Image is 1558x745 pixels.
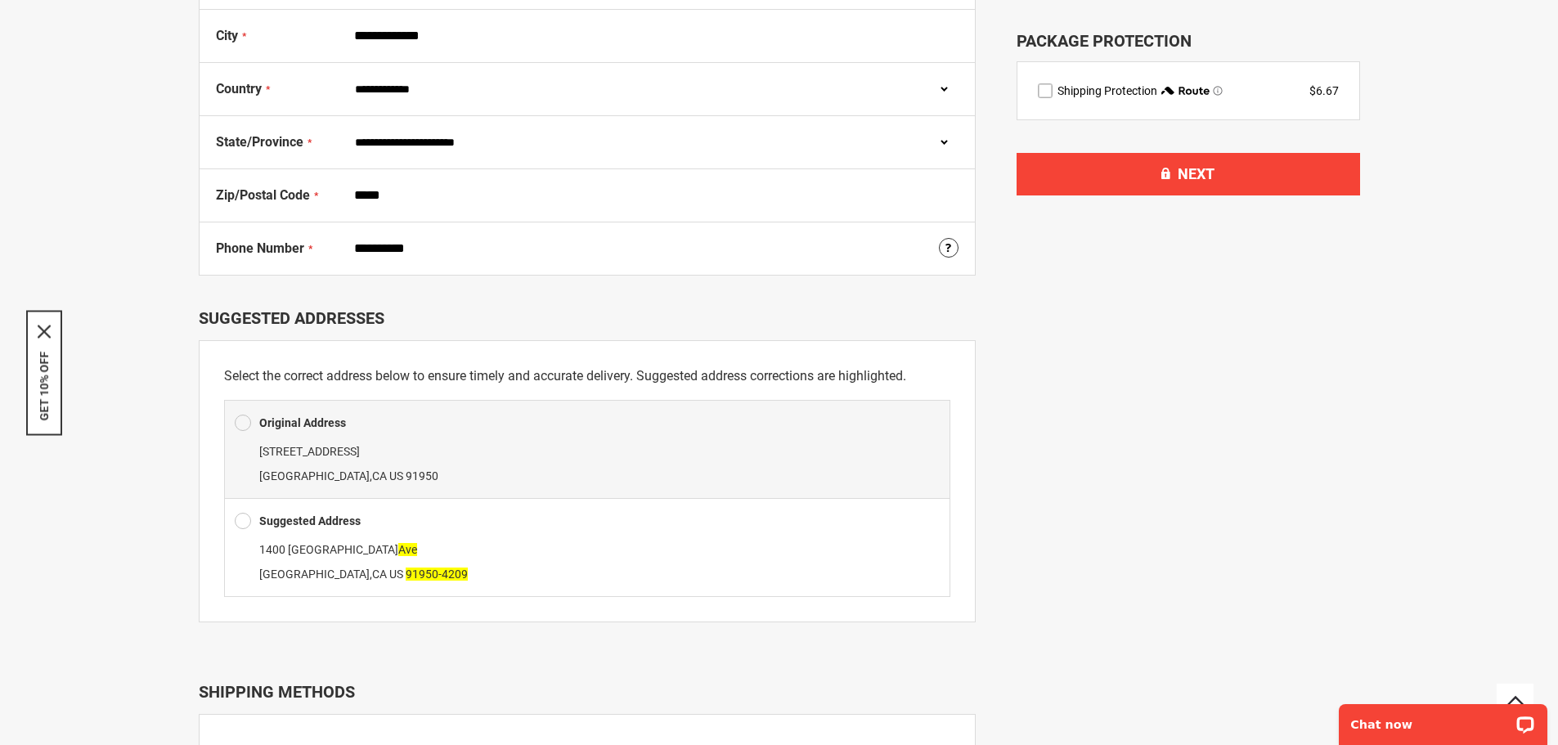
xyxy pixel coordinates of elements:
[406,469,438,482] span: 91950
[1017,153,1360,195] button: Next
[1057,84,1157,97] span: Shipping Protection
[259,514,361,527] b: Suggested Address
[224,366,950,387] p: Select the correct address below to ensure timely and accurate delivery. Suggested address correc...
[259,568,370,581] span: [GEOGRAPHIC_DATA]
[216,240,304,256] span: Phone Number
[38,351,51,420] button: GET 10% OFF
[216,28,238,43] span: City
[216,187,310,203] span: Zip/Postal Code
[389,469,403,482] span: US
[199,682,976,702] div: Shipping Methods
[38,325,51,338] button: Close
[1038,83,1339,99] div: route shipping protection selector element
[235,537,940,586] div: ,
[372,568,387,581] span: CA
[1309,83,1339,99] div: $6.67
[389,568,403,581] span: US
[1213,86,1223,96] span: Learn more
[398,543,417,556] span: Ave
[259,543,417,556] span: 1400 [GEOGRAPHIC_DATA]
[259,416,346,429] b: Original Address
[259,445,360,458] span: [STREET_ADDRESS]
[1017,29,1360,53] div: Package Protection
[216,134,303,150] span: State/Province
[372,469,387,482] span: CA
[1178,165,1215,182] span: Next
[1328,693,1558,745] iframe: LiveChat chat widget
[259,469,370,482] span: [GEOGRAPHIC_DATA]
[199,308,976,328] div: Suggested Addresses
[235,439,940,488] div: ,
[406,568,468,581] span: 91950-4209
[216,81,262,96] span: Country
[38,325,51,338] svg: close icon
